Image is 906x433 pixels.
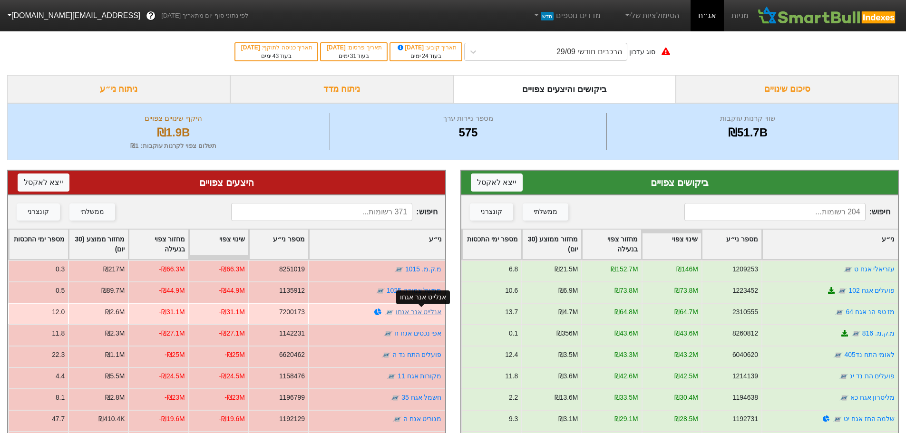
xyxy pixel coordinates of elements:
[240,43,312,52] div: תאריך כניסה לתוקף :
[614,350,638,360] div: ₪43.3M
[732,286,758,296] div: 1223452
[674,328,698,338] div: ₪43.6M
[541,12,554,20] span: חדש
[98,414,125,424] div: ₪410.4K
[18,173,69,192] button: ייצא לאקסל
[159,264,185,274] div: -₪66.3M
[381,350,391,360] img: tase link
[558,350,578,360] div: ₪3.5M
[392,414,402,424] img: tase link
[224,393,245,403] div: -₪23M
[642,230,701,259] div: Toggle SortBy
[614,328,638,338] div: ₪43.6M
[558,286,578,296] div: ₪6.9M
[105,350,125,360] div: ₪1.1M
[471,175,889,190] div: ביקושים צפויים
[505,286,518,296] div: 10.6
[387,287,442,294] a: ממשל צמודה 1025
[554,393,578,403] div: ₪13.6M
[505,371,518,381] div: 11.8
[224,350,245,360] div: -₪25M
[326,52,382,60] div: בעוד ימים
[505,350,518,360] div: 12.4
[558,307,578,317] div: ₪4.7M
[28,207,49,217] div: קונצרני
[105,307,125,317] div: ₪2.6M
[508,264,517,274] div: 6.8
[159,414,185,424] div: -₪19.6M
[674,414,698,424] div: ₪28.5M
[508,328,517,338] div: 0.1
[165,350,185,360] div: -₪25M
[848,287,895,294] a: פועלים אגח 102
[350,53,356,59] span: 31
[161,11,248,20] span: לפי נתוני סוף יום מתאריך [DATE]
[279,328,305,338] div: 1142231
[56,286,65,296] div: 0.5
[614,286,638,296] div: ₪73.8M
[165,393,185,403] div: -₪23M
[148,10,154,22] span: ?
[558,371,578,381] div: ₪3.6M
[556,46,622,58] div: הרכבים חודשי 29/09
[732,328,758,338] div: 8260812
[614,307,638,317] div: ₪64.8M
[558,414,578,424] div: ₪3.1M
[279,371,305,381] div: 1158476
[674,350,698,360] div: ₪43.2M
[522,230,581,259] div: Toggle SortBy
[18,175,436,190] div: היצעים צפויים
[395,52,457,60] div: בעוד ימים
[105,393,125,403] div: ₪2.8M
[838,286,847,296] img: tase link
[17,203,60,221] button: קונצרני
[387,372,396,381] img: tase link
[159,286,185,296] div: -₪44.9M
[19,141,327,151] div: תשלום צפוי לקרנות עוקבות : ₪1
[101,286,125,296] div: ₪89.7M
[332,113,604,124] div: מספר ניירות ערך
[684,203,890,221] span: חיפוש :
[396,290,450,304] div: אנלייט אנר אגחו
[732,371,758,381] div: 1214139
[398,372,441,380] a: מקורות אגח 11
[674,286,698,296] div: ₪73.8M
[732,307,758,317] div: 2310555
[453,75,676,103] div: ביקושים והיצעים צפויים
[609,124,887,141] div: ₪51.7B
[219,307,245,317] div: -₪31.1M
[674,371,698,381] div: ₪42.5M
[396,308,442,316] a: אנלייט אנר אגחו
[385,308,394,317] img: tase link
[849,372,895,380] a: פועלים הת נד יג
[159,307,185,317] div: -₪31.1M
[279,264,305,274] div: 8251019
[376,286,385,296] img: tase link
[844,351,895,358] a: לאומי התח נד405
[219,414,245,424] div: -₪19.6M
[279,286,305,296] div: 1135912
[684,203,866,221] input: 204 רשומות...
[392,351,442,358] a: פועלים התח נד ה
[219,286,245,296] div: -₪44.9M
[52,328,65,338] div: 11.8
[231,203,412,221] input: 371 רשומות...
[231,203,437,221] span: חיפוש :
[403,415,442,423] a: מגוריט אגח ה
[614,371,638,381] div: ₪42.6M
[833,350,843,360] img: tase link
[850,394,895,401] a: מליסרון אגח כא
[230,75,453,103] div: ניתוח מדד
[582,230,641,259] div: Toggle SortBy
[273,53,279,59] span: 43
[332,124,604,141] div: 575
[732,264,758,274] div: 1209253
[832,414,842,424] img: tase link
[69,203,115,221] button: ממשלתי
[327,44,347,51] span: [DATE]
[390,393,400,403] img: tase link
[508,414,517,424] div: 9.3
[470,203,513,221] button: קונצרני
[843,415,895,423] a: שלמה החז אגח יט
[279,393,305,403] div: 1196799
